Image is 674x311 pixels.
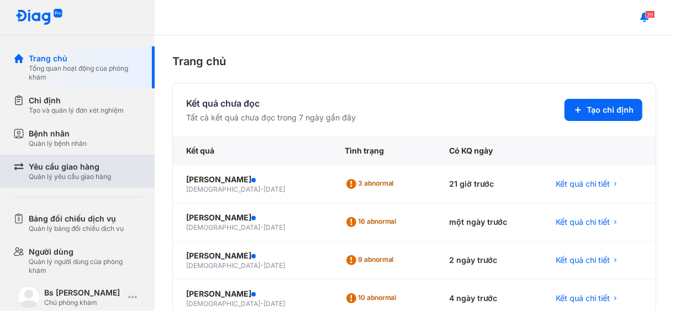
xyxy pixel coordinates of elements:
[436,165,543,203] div: 21 giờ trước
[186,299,260,308] span: [DEMOGRAPHIC_DATA]
[556,178,610,189] span: Kết quả chi tiết
[29,257,141,275] div: Quản lý người dùng của phòng khám
[186,112,356,123] div: Tất cả kết quả chưa đọc trong 7 ngày gần đây
[264,299,285,308] span: [DATE]
[29,161,111,172] div: Yêu cầu giao hàng
[645,10,655,18] span: 39
[556,293,610,304] span: Kết quả chi tiết
[556,255,610,266] span: Kết quả chi tiết
[44,298,124,307] div: Chủ phòng khám
[436,241,543,280] div: 2 ngày trước
[260,299,264,308] span: -
[345,213,401,231] div: 16 abnormal
[173,136,331,165] div: Kết quả
[29,213,124,224] div: Bảng đối chiếu dịch vụ
[29,64,141,82] div: Tổng quan hoạt động của phòng khám
[260,185,264,193] span: -
[436,136,543,165] div: Có KQ ngày
[186,212,318,223] div: [PERSON_NAME]
[565,99,643,121] button: Tạo chỉ định
[186,174,318,185] div: [PERSON_NAME]
[29,128,87,139] div: Bệnh nhân
[587,104,634,115] span: Tạo chỉ định
[436,203,543,241] div: một ngày trước
[260,223,264,231] span: -
[29,224,124,233] div: Quản lý bảng đối chiếu dịch vụ
[264,185,285,193] span: [DATE]
[29,53,141,64] div: Trang chủ
[15,9,63,26] img: logo
[172,53,656,70] div: Trang chủ
[29,246,141,257] div: Người dùng
[29,172,111,181] div: Quản lý yêu cầu giao hàng
[44,287,124,298] div: Bs [PERSON_NAME]
[331,136,436,165] div: Tình trạng
[186,223,260,231] span: [DEMOGRAPHIC_DATA]
[186,288,318,299] div: [PERSON_NAME]
[556,217,610,228] span: Kết quả chi tiết
[264,223,285,231] span: [DATE]
[18,286,40,308] img: logo
[186,185,260,193] span: [DEMOGRAPHIC_DATA]
[260,261,264,270] span: -
[186,250,318,261] div: [PERSON_NAME]
[29,139,87,148] div: Quản lý bệnh nhân
[345,289,401,307] div: 10 abnormal
[186,261,260,270] span: [DEMOGRAPHIC_DATA]
[264,261,285,270] span: [DATE]
[186,97,356,110] div: Kết quả chưa đọc
[345,251,398,269] div: 9 abnormal
[345,175,398,193] div: 3 abnormal
[29,106,124,115] div: Tạo và quản lý đơn xét nghiệm
[29,95,124,106] div: Chỉ định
